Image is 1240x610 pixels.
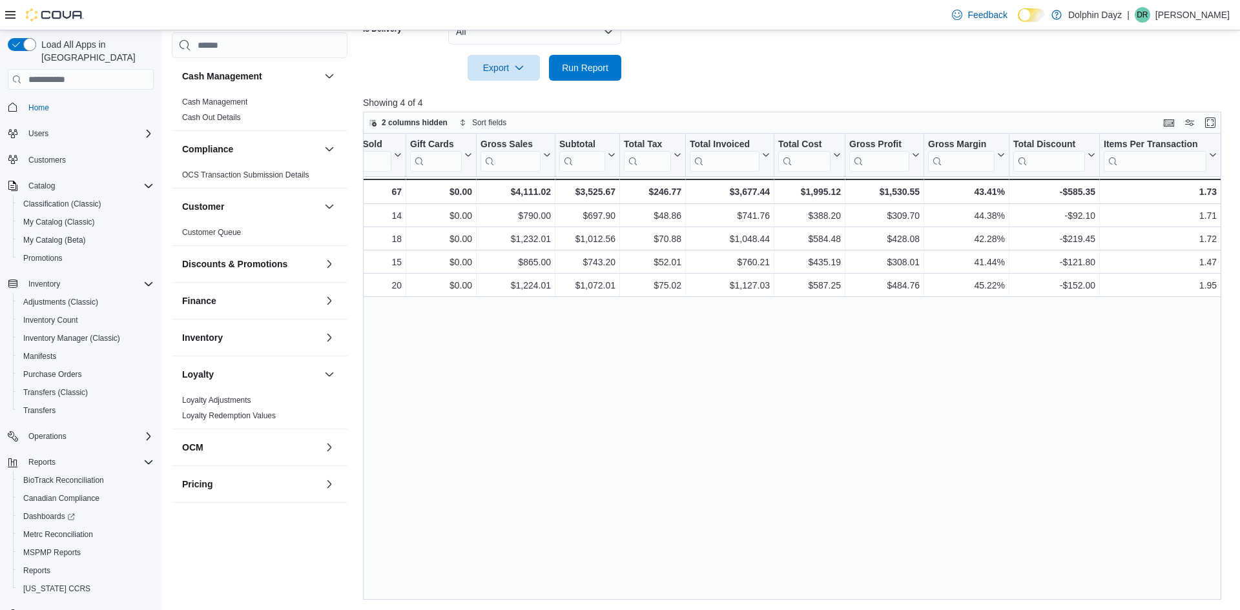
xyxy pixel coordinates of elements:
[182,70,262,83] h3: Cash Management
[13,489,159,507] button: Canadian Compliance
[18,581,96,596] a: [US_STATE] CCRS
[23,387,88,398] span: Transfers (Classic)
[559,139,615,172] button: Subtotal
[1018,22,1018,23] span: Dark Mode
[559,184,615,199] div: $3,525.67
[624,254,681,270] div: $52.01
[23,178,60,194] button: Catalog
[475,55,532,81] span: Export
[182,331,223,344] h3: Inventory
[18,527,154,542] span: Metrc Reconciliation
[23,429,72,444] button: Operations
[849,208,920,223] div: $309.70
[778,254,841,270] div: $435.19
[1013,139,1085,172] div: Total Discount
[1104,208,1217,223] div: 1.71
[13,525,159,544] button: Metrc Reconciliation
[559,231,615,247] div: $1,012.56
[18,527,98,542] a: Metrc Reconciliation
[849,139,909,151] div: Gross Profit
[3,453,159,471] button: Reports
[410,139,462,172] div: Gift Card Sales
[346,139,391,151] div: Net Sold
[18,403,154,418] span: Transfers
[13,195,159,213] button: Classification (Classic)
[480,231,551,247] div: $1,232.01
[3,97,159,116] button: Home
[13,544,159,562] button: MSPMP Reports
[18,312,154,328] span: Inventory Count
[928,139,1005,172] button: Gross Margin
[690,139,759,172] div: Total Invoiced
[690,184,770,199] div: $3,677.44
[182,228,241,237] a: Customer Queue
[849,184,920,199] div: $1,530.55
[1013,208,1095,223] div: -$92.10
[624,208,681,223] div: $48.86
[1013,139,1095,172] button: Total Discount
[624,139,681,172] button: Total Tax
[1104,139,1206,151] div: Items Per Transaction
[346,231,402,247] div: 18
[480,254,551,270] div: $865.00
[559,139,605,172] div: Subtotal
[480,139,551,172] button: Gross Sales
[18,214,100,230] a: My Catalog (Classic)
[778,139,841,172] button: Total Cost
[13,365,159,383] button: Purchase Orders
[549,55,621,81] button: Run Report
[13,580,159,598] button: [US_STATE] CCRS
[1135,7,1150,23] div: Donna Ryan
[1182,115,1197,130] button: Display options
[690,254,770,270] div: $760.21
[182,514,319,527] button: Products
[410,208,472,223] div: $0.00
[562,61,608,74] span: Run Report
[928,139,995,172] div: Gross Margin
[28,181,55,191] span: Catalog
[18,330,154,346] span: Inventory Manager (Classic)
[182,478,212,491] h3: Pricing
[182,441,319,454] button: OCM
[13,383,159,402] button: Transfers (Classic)
[18,250,154,266] span: Promotions
[967,8,1007,21] span: Feedback
[849,139,909,172] div: Gross Profit
[410,184,472,199] div: $0.00
[322,141,337,157] button: Compliance
[18,385,93,400] a: Transfers (Classic)
[18,385,154,400] span: Transfers (Classic)
[1161,115,1177,130] button: Keyboard shortcuts
[28,128,48,139] span: Users
[13,562,159,580] button: Reports
[182,143,319,156] button: Compliance
[480,184,551,199] div: $4,111.02
[13,231,159,249] button: My Catalog (Beta)
[448,19,621,45] button: All
[182,514,222,527] h3: Products
[18,294,154,310] span: Adjustments (Classic)
[23,99,154,115] span: Home
[480,278,551,293] div: $1,224.01
[1104,184,1217,199] div: 1.73
[23,199,101,209] span: Classification (Classic)
[18,214,154,230] span: My Catalog (Classic)
[18,250,68,266] a: Promotions
[13,329,159,347] button: Inventory Manager (Classic)
[18,473,154,488] span: BioTrack Reconciliation
[322,440,337,455] button: OCM
[182,294,319,307] button: Finance
[559,278,615,293] div: $1,072.01
[849,278,920,293] div: $484.76
[18,563,154,578] span: Reports
[18,367,154,382] span: Purchase Orders
[23,529,93,540] span: Metrc Reconciliation
[182,70,319,83] button: Cash Management
[23,511,75,522] span: Dashboards
[1104,139,1206,172] div: Items Per Transaction
[322,68,337,84] button: Cash Management
[18,232,154,248] span: My Catalog (Beta)
[182,97,247,107] a: Cash Management
[3,125,159,143] button: Users
[928,184,1005,199] div: 43.41%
